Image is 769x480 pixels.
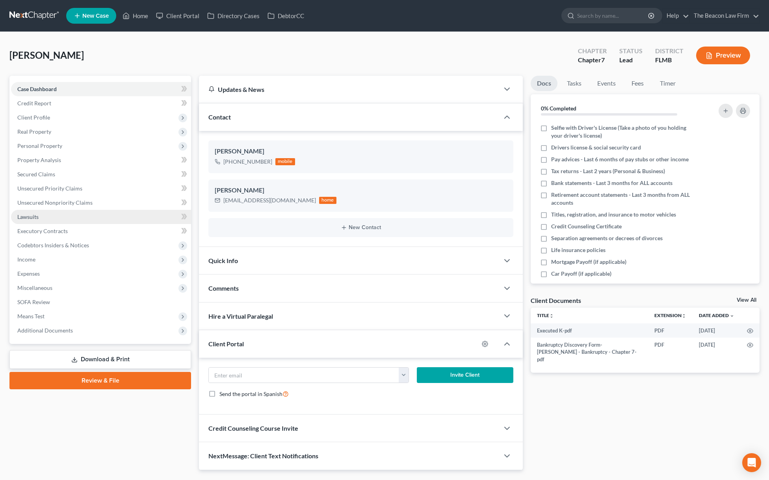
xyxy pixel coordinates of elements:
button: New Contact [215,224,507,231]
a: DebtorCC [264,9,308,23]
a: Directory Cases [203,9,264,23]
div: Lead [619,56,643,65]
span: Expenses [17,270,40,277]
a: Tasks [561,76,588,91]
i: unfold_more [682,314,686,318]
a: Download & Print [9,350,191,369]
span: Secured Claims [17,171,55,177]
td: [DATE] [693,323,741,338]
a: Docs [531,76,557,91]
a: Home [119,9,152,23]
span: Personal Property [17,142,62,149]
span: Contact [208,113,231,121]
a: Case Dashboard [11,82,191,96]
span: Tax returns - Last 2 years (Personal & Business) [551,167,665,175]
span: Quick Info [208,257,238,264]
span: Additional Documents [17,327,73,334]
span: Credit Report [17,100,51,106]
span: Lawsuits [17,213,39,220]
span: Credit Counseling Certificate [551,222,622,230]
input: Search by name... [577,8,649,23]
td: PDF [648,323,693,338]
span: Property Analysis [17,157,61,163]
span: Pay advices - Last 6 months of pay stubs or other income [551,155,689,163]
div: [PHONE_NUMBER] [223,158,272,166]
a: Unsecured Nonpriority Claims [11,196,191,210]
div: District [655,47,684,56]
a: Unsecured Priority Claims [11,181,191,196]
span: Car Payoff (if applicable) [551,270,611,278]
span: Bank statements - Last 3 months for ALL accounts [551,179,672,187]
span: Real Property [17,128,51,135]
div: Status [619,47,643,56]
a: Client Portal [152,9,203,23]
a: Events [591,76,622,91]
div: Open Intercom Messenger [742,453,761,472]
input: Enter email [209,368,399,383]
i: expand_more [730,314,734,318]
a: Review & File [9,372,191,389]
span: Means Test [17,313,45,319]
i: unfold_more [549,314,554,318]
span: Client Profile [17,114,50,121]
div: [PERSON_NAME] [215,186,507,195]
span: Mortgage Payoff (if applicable) [551,258,626,266]
span: Separation agreements or decrees of divorces [551,234,663,242]
div: Updates & News [208,85,490,93]
strong: 0% Completed [541,105,576,112]
a: The Beacon Law Firm [690,9,759,23]
span: Codebtors Insiders & Notices [17,242,89,248]
a: Property Analysis [11,153,191,167]
span: 7 [601,56,605,64]
div: Chapter [578,47,607,56]
a: Secured Claims [11,167,191,181]
div: Chapter [578,56,607,65]
a: Extensionunfold_more [654,312,686,318]
div: Client Documents [531,296,581,304]
span: Executory Contracts [17,228,68,234]
div: [PERSON_NAME] [215,147,507,156]
div: mobile [275,158,295,165]
span: [PERSON_NAME] [9,49,84,61]
div: home [319,197,336,204]
td: [DATE] [693,338,741,366]
span: Selfie with Driver's License (Take a photo of you holding your driver's license) [551,124,696,140]
a: Credit Report [11,96,191,110]
span: Unsecured Nonpriority Claims [17,199,93,206]
button: Preview [696,47,750,64]
div: FLMB [655,56,684,65]
button: Invite Client [417,367,513,383]
span: Life insurance policies [551,246,606,254]
span: Drivers license & social security card [551,144,641,151]
a: SOFA Review [11,295,191,309]
span: NextMessage: Client Text Notifications [208,452,318,459]
span: Retirement account statements - Last 3 months from ALL accounts [551,191,696,207]
span: Credit Counseling Course Invite [208,424,298,432]
span: Send the portal in Spanish [219,390,282,397]
a: Fees [625,76,650,91]
a: Lawsuits [11,210,191,224]
a: Executory Contracts [11,224,191,238]
td: Bankruptcy Discovery Form-[PERSON_NAME] - Bankruptcy - Chapter 7-pdf [531,338,648,366]
span: Client Portal [208,340,244,347]
a: Date Added expand_more [699,312,734,318]
span: Case Dashboard [17,86,57,92]
a: Titleunfold_more [537,312,554,318]
span: Income [17,256,35,263]
span: SOFA Review [17,299,50,305]
span: Hire a Virtual Paralegal [208,312,273,320]
span: Unsecured Priority Claims [17,185,82,192]
span: New Case [82,13,109,19]
a: Timer [654,76,682,91]
a: View All [737,297,756,303]
span: Comments [208,284,239,292]
a: Help [663,9,689,23]
span: Miscellaneous [17,284,52,291]
span: Titles, registration, and insurance to motor vehicles [551,211,676,219]
div: [EMAIL_ADDRESS][DOMAIN_NAME] [223,196,316,204]
td: Executed K-pdf [531,323,648,338]
td: PDF [648,338,693,366]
